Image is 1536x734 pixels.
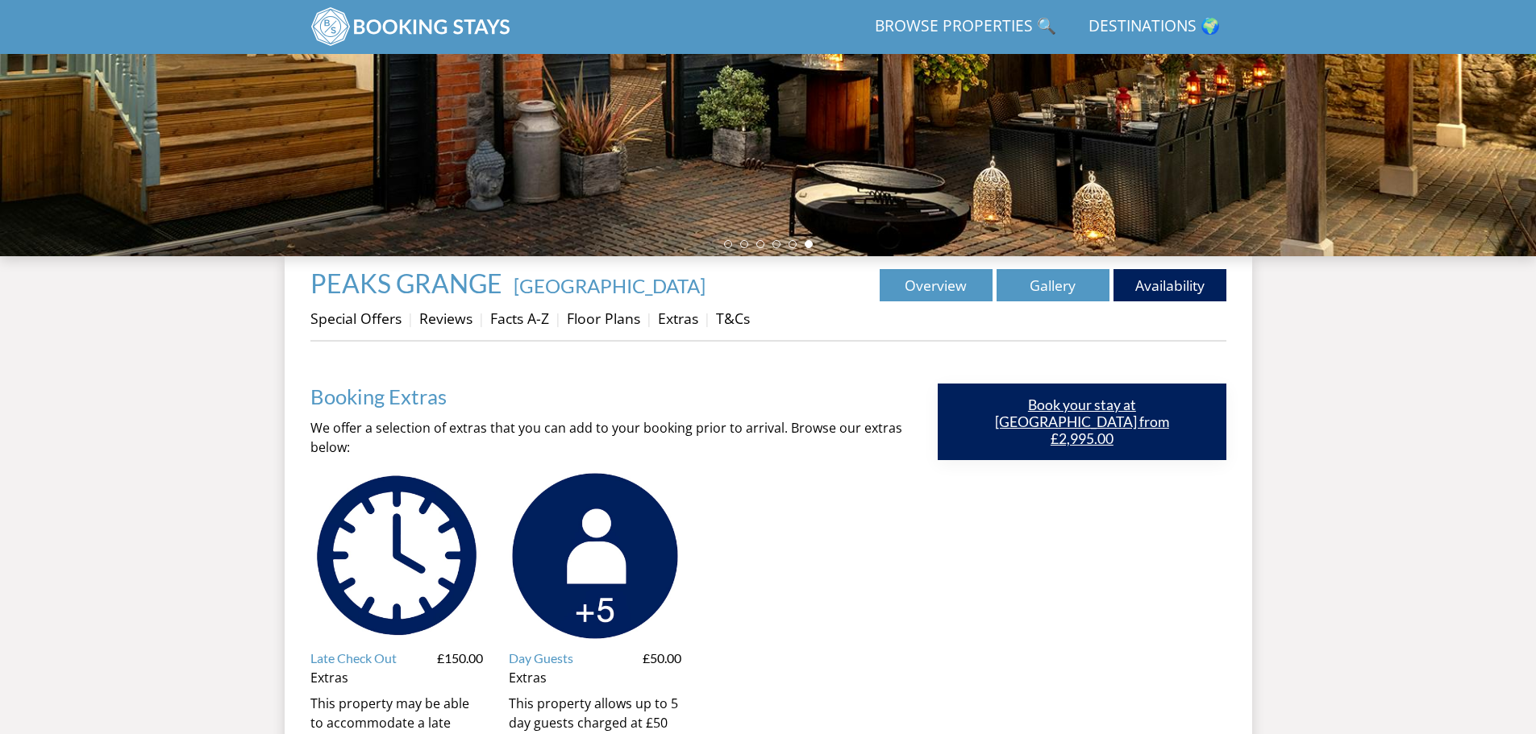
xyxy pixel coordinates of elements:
span: - [507,274,706,297]
a: Book your stay at [GEOGRAPHIC_DATA] from £2,995.00 [938,384,1226,460]
img: Late Check Out [310,470,483,642]
h4: £50.00 [643,649,681,668]
p: We offer a selection of extras that you can add to your booking prior to arrival. Browse our extr... [310,418,913,457]
a: Floor Plans [567,309,640,328]
a: Booking Extras [310,384,447,408]
a: Browse Properties 🔍 [868,9,1063,45]
a: Destinations 🌍 [1082,9,1226,45]
a: Availability [1113,269,1226,301]
a: Facts A-Z [490,309,549,328]
a: Extras [509,669,547,686]
img: BookingStays [310,6,512,47]
a: PEAKS GRANGE [310,267,507,299]
a: Overview [880,269,993,301]
a: Reviews [419,309,472,328]
span: PEAKS GRANGE [310,267,502,299]
a: Gallery [997,269,1109,301]
a: Day Guests [509,650,573,666]
h4: £150.00 [437,649,483,668]
a: Special Offers [310,309,402,328]
a: T&Cs [716,309,750,328]
a: [GEOGRAPHIC_DATA] [514,274,706,297]
a: Extras [658,309,698,328]
a: Late Check Out [310,650,397,666]
img: Day Guests [509,470,681,642]
a: Extras [310,669,348,686]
